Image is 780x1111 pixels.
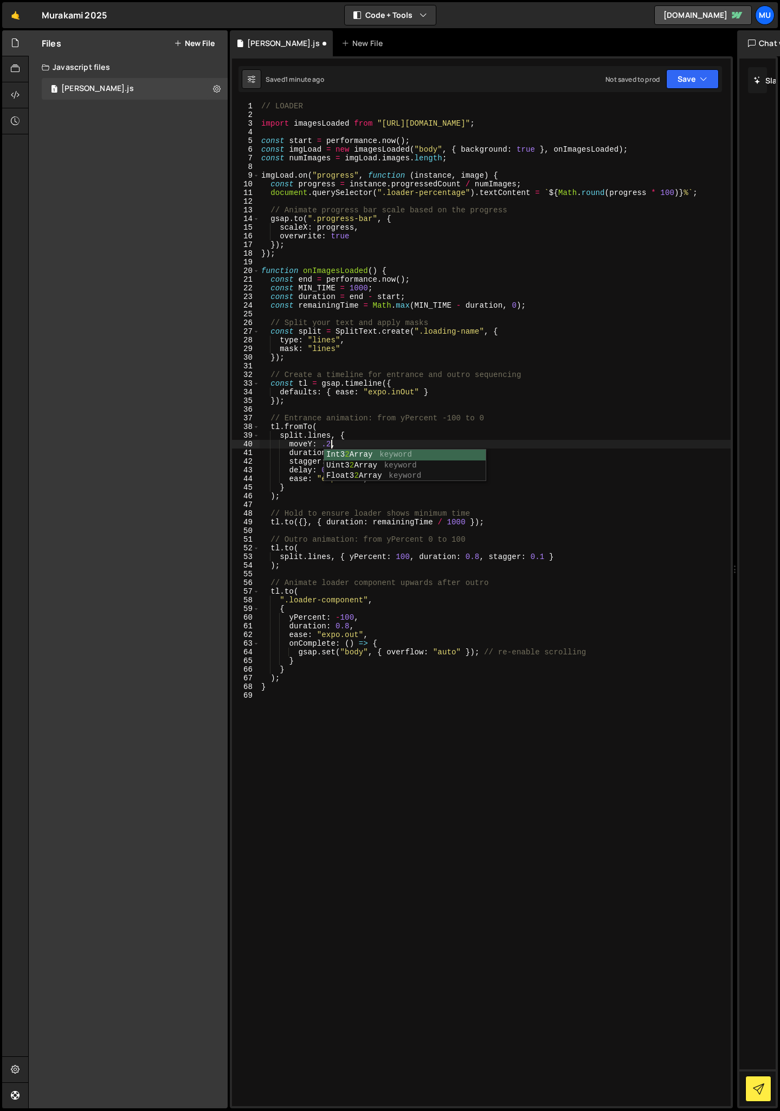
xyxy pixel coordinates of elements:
[232,648,260,657] div: 64
[232,180,260,189] div: 10
[232,674,260,683] div: 67
[232,154,260,163] div: 7
[232,492,260,501] div: 46
[232,553,260,561] div: 53
[232,414,260,423] div: 37
[51,86,57,94] span: 1
[232,475,260,483] div: 44
[42,78,228,100] div: 17268/47819.js
[232,527,260,535] div: 50
[266,75,324,84] div: Saved
[232,128,260,137] div: 4
[232,206,260,215] div: 13
[232,449,260,457] div: 41
[232,579,260,587] div: 56
[232,379,260,388] div: 33
[42,9,107,22] div: Murakami 2025
[232,223,260,232] div: 15
[29,56,228,78] div: Javascript files
[232,241,260,249] div: 17
[232,466,260,475] div: 43
[232,622,260,631] div: 61
[232,275,260,284] div: 21
[232,405,260,414] div: 36
[232,258,260,267] div: 19
[605,75,660,84] div: Not saved to prod
[232,631,260,639] div: 62
[666,69,719,89] button: Save
[232,683,260,691] div: 68
[232,145,260,154] div: 6
[285,75,324,84] div: 1 minute ago
[232,319,260,327] div: 26
[232,353,260,362] div: 30
[232,440,260,449] div: 40
[232,102,260,111] div: 1
[232,310,260,319] div: 25
[247,38,320,49] div: [PERSON_NAME].js
[232,605,260,613] div: 59
[232,535,260,544] div: 51
[232,171,260,180] div: 9
[232,423,260,431] div: 38
[232,518,260,527] div: 49
[232,587,260,596] div: 57
[232,691,260,700] div: 69
[232,111,260,119] div: 2
[654,5,752,25] a: [DOMAIN_NAME]
[232,639,260,648] div: 63
[232,293,260,301] div: 23
[232,336,260,345] div: 28
[232,371,260,379] div: 32
[232,362,260,371] div: 31
[232,232,260,241] div: 16
[232,249,260,258] div: 18
[232,345,260,353] div: 29
[232,137,260,145] div: 5
[2,2,29,28] a: 🤙
[232,613,260,622] div: 60
[42,37,61,49] h2: Files
[232,570,260,579] div: 55
[232,327,260,336] div: 27
[232,509,260,518] div: 48
[232,267,260,275] div: 20
[232,388,260,397] div: 34
[232,431,260,440] div: 39
[232,544,260,553] div: 52
[345,5,436,25] button: Code + Tools
[174,39,215,48] button: New File
[232,501,260,509] div: 47
[232,197,260,206] div: 12
[232,561,260,570] div: 54
[232,119,260,128] div: 3
[341,38,387,49] div: New File
[232,665,260,674] div: 66
[232,483,260,492] div: 45
[61,84,134,94] div: [PERSON_NAME].js
[232,284,260,293] div: 22
[232,596,260,605] div: 58
[755,5,775,25] a: Mu
[232,163,260,171] div: 8
[232,215,260,223] div: 14
[232,189,260,197] div: 11
[232,657,260,665] div: 65
[232,397,260,405] div: 35
[232,457,260,466] div: 42
[232,301,260,310] div: 24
